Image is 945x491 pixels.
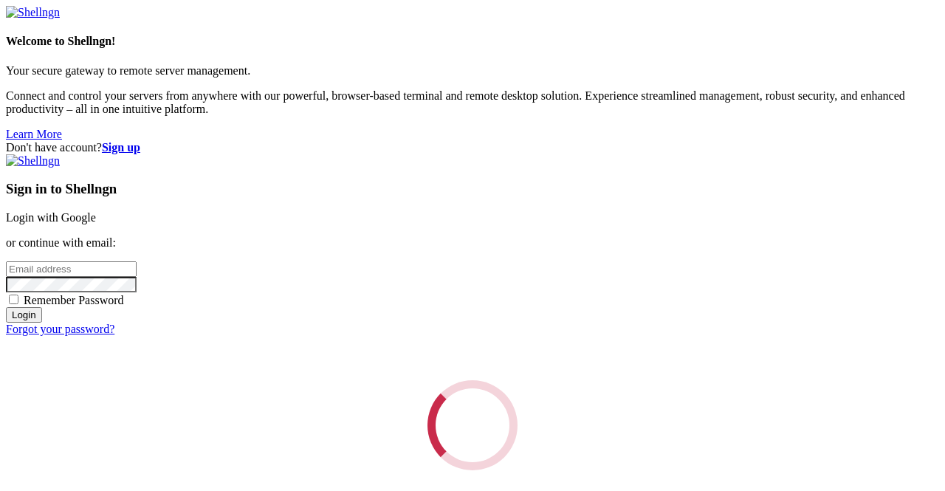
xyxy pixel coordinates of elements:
p: Connect and control your servers from anywhere with our powerful, browser-based terminal and remo... [6,89,939,116]
h3: Sign in to Shellngn [6,181,939,197]
p: or continue with email: [6,236,939,250]
img: Shellngn [6,6,60,19]
a: Login with Google [6,211,96,224]
p: Your secure gateway to remote server management. [6,64,939,78]
a: Sign up [102,141,140,154]
input: Login [6,307,42,323]
a: Forgot your password? [6,323,114,335]
span: Remember Password [24,294,124,306]
a: Learn More [6,128,62,140]
h4: Welcome to Shellngn! [6,35,939,48]
input: Remember Password [9,295,18,304]
div: Loading... [410,363,535,488]
img: Shellngn [6,154,60,168]
input: Email address [6,261,137,277]
div: Don't have account? [6,141,939,154]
